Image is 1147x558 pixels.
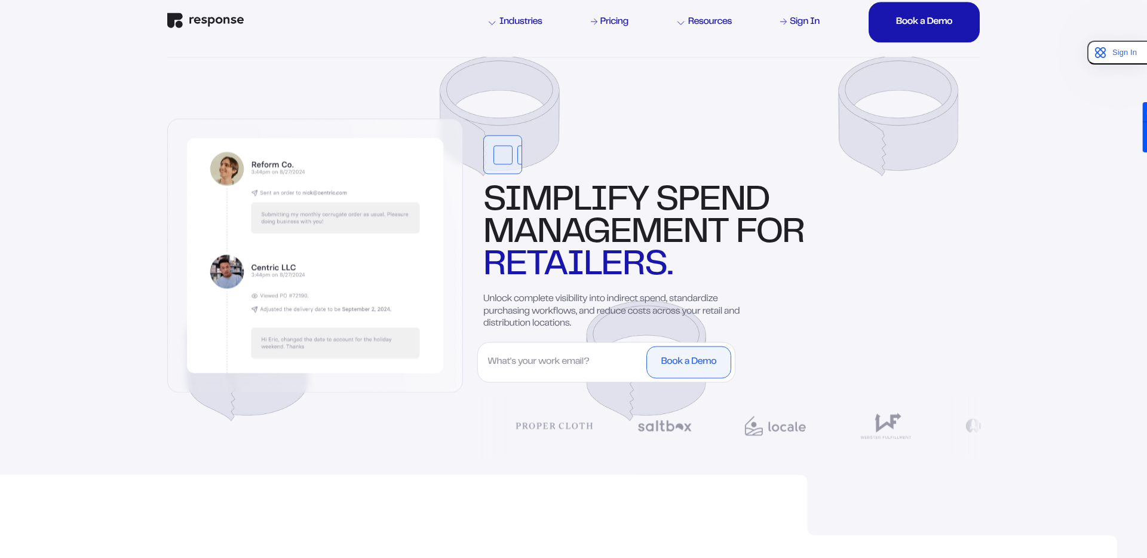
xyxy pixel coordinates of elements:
div: Sign In [790,17,820,27]
input: What's your work email? [482,347,643,379]
a: Pricing [589,15,631,29]
img: Webster Fulfillment Logo [847,409,924,442]
img: Locale Logo [736,409,814,442]
img: Proper Cloth Logo [515,409,593,442]
div: Book a Demo [661,358,716,367]
div: Pricing [600,17,628,27]
div: Resources [677,17,732,27]
button: Book a DemoBook a DemoBook a DemoBook a DemoBook a DemoBook a Demo [869,2,980,42]
button: Book a Demo [646,347,731,379]
span: retailers. [483,250,673,281]
span: Simplify [483,186,648,217]
img: tape background [143,56,1004,465]
a: Sign In [778,15,822,29]
img: Saltbox Logo [625,409,703,442]
span: management [483,218,728,249]
div: Book a Demo [896,17,952,27]
span: spend [656,186,769,217]
p: Unlock complete visibility into indirect spend, standardize purchasing workflows, and reduce cost... [483,293,749,330]
img: Response Logo [167,13,244,29]
a: Response Home [167,13,244,32]
div: Industries [489,17,542,27]
span: for [736,218,804,249]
